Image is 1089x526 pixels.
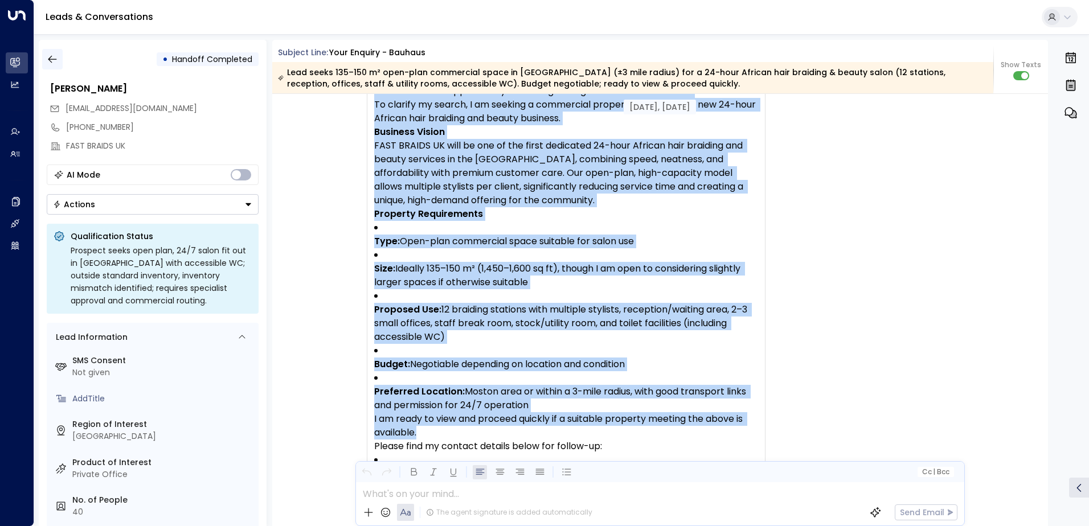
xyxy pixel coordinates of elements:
[47,194,259,215] button: Actions
[374,235,758,248] p: Open-plan commercial space suitable for salon use
[278,47,328,58] span: Subject Line:
[66,140,259,152] div: FAST BRAIDS UK
[72,367,254,379] div: Not given
[67,169,100,180] div: AI Mode
[72,430,254,442] div: [GEOGRAPHIC_DATA]
[917,467,953,478] button: Cc|Bcc
[46,10,153,23] a: Leads & Conversations
[374,125,758,207] p: FAST BRAIDS UK will be one of the first dedicated 24-hour African hair braiding and beauty servic...
[72,355,254,367] label: SMS Consent
[374,98,758,125] p: To clarify my search, I am seeking a commercial property to lease for a new 24-hour African hair ...
[72,457,254,469] label: Product of Interest
[72,469,254,480] div: Private Office
[374,207,483,220] strong: Property Requirements
[329,47,425,59] div: Your enquiry - Bauhaus
[624,100,696,114] div: [DATE], [DATE]
[72,494,254,506] label: No. of People
[374,385,758,412] p: Moston area or within a 3-mile radius, with good transport links and permission for 24/7 operation
[66,121,259,133] div: [PHONE_NUMBER]
[52,331,128,343] div: Lead Information
[72,418,254,430] label: Region of Interest
[278,67,987,89] div: Lead seeks 135–150 m² open-plan commercial space in [GEOGRAPHIC_DATA] (±3 mile radius) for a 24-h...
[71,244,252,307] div: Prospect seeks open plan, 24/7 salon fit out in [GEOGRAPHIC_DATA] with accessible WC; outside sta...
[71,231,252,242] p: Qualification Status
[72,506,254,518] div: 40
[374,357,758,371] p: Negotiable depending on location and condition
[374,439,758,453] p: Please find my contact details below for follow-up:
[65,102,197,114] span: kenatunwa@gmail.com
[374,303,758,344] p: 12 braiding stations with multiple stylists, reception/waiting area, 2–3 small offices, staff bre...
[374,412,758,439] p: I am ready to view and proceed quickly if a suitable property meeting the above is available.
[47,194,259,215] div: Button group with a nested menu
[72,393,254,405] div: AddTitle
[162,49,168,69] div: •
[374,235,400,248] strong: Type:
[53,199,95,209] div: Actions
[50,82,259,96] div: [PERSON_NAME]
[922,468,949,476] span: Cc Bcc
[374,262,395,275] strong: Size:
[65,102,197,114] span: [EMAIL_ADDRESS][DOMAIN_NAME]
[374,303,441,316] strong: Proposed Use:
[933,468,935,476] span: |
[374,385,465,398] strong: Preferred Location:
[172,54,252,65] span: Handoff Completed
[1001,60,1041,70] span: Show Texts
[374,357,410,371] strong: Budget:
[359,465,374,479] button: Undo
[379,465,394,479] button: Redo
[426,507,592,517] div: The agent signature is added automatically
[374,125,445,138] strong: Business Vision
[374,262,758,289] p: Ideally 135–150 m² (1,450–1,600 sq ft), though I am open to considering slightly larger spaces if...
